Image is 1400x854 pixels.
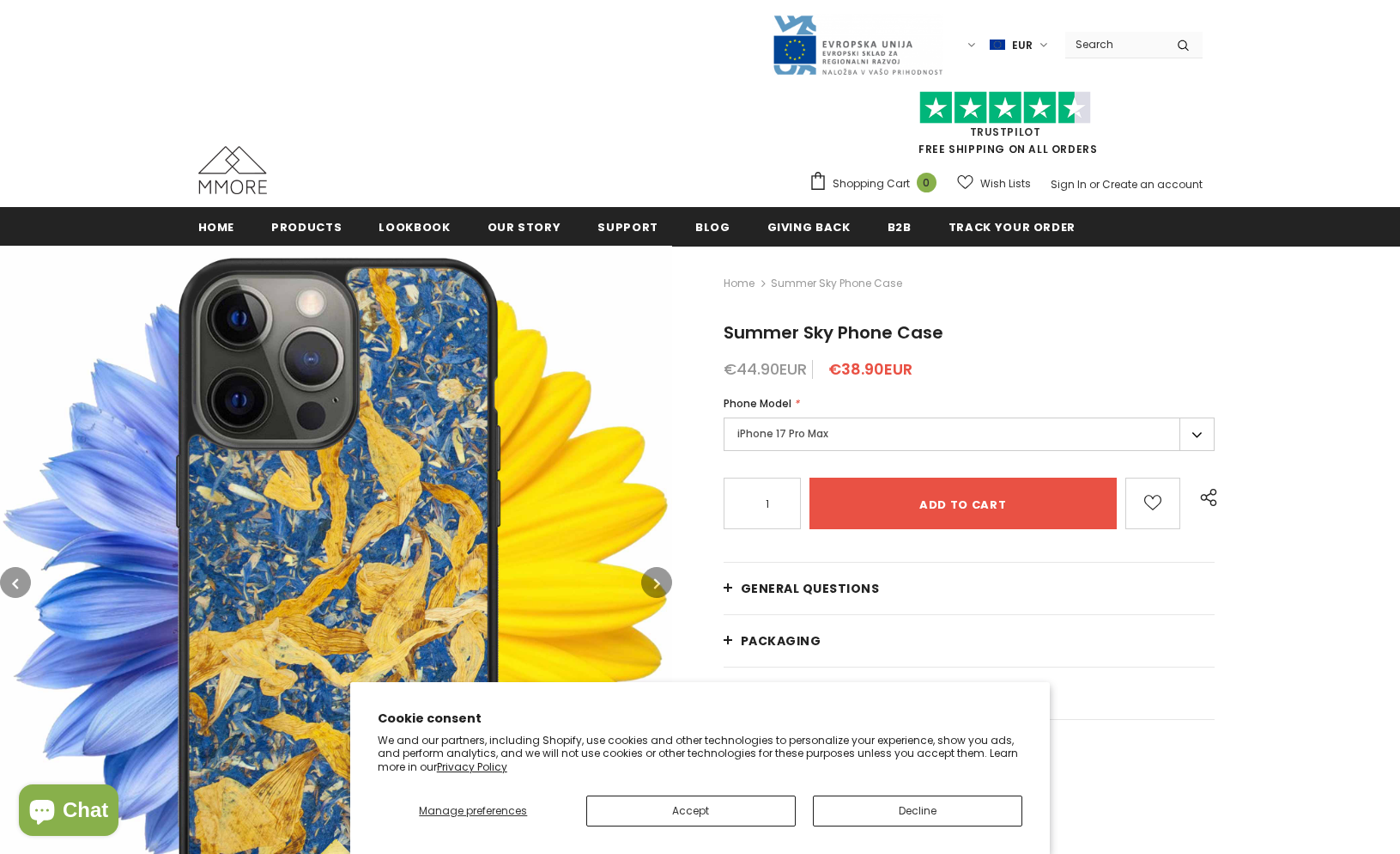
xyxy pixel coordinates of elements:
a: Privacy Policy [437,759,507,774]
input: Search Site [1065,32,1164,57]
span: Giving back [767,219,851,235]
img: MMORE Cases [198,146,267,194]
a: support [597,207,658,246]
a: Blog [695,207,730,246]
a: B2B [888,207,912,246]
button: Decline [813,796,1022,827]
span: EUR [1012,37,1033,54]
button: Manage preferences [378,796,569,827]
a: Wish Lists [957,168,1031,198]
a: Track your order [948,207,1076,246]
span: Home [198,219,235,235]
a: General Questions [724,563,1215,614]
h2: Cookie consent [378,710,1023,728]
img: Trust Pilot Stars [919,91,1091,125]
span: Track your order [948,219,1076,235]
a: Our Story [488,207,561,246]
a: Giving back [767,207,851,246]
a: Home [724,273,755,294]
inbox-online-store-chat: Shopify online store chat [14,784,124,840]
span: Blog [695,219,730,235]
span: Summer Sky Phone Case [771,273,902,294]
span: FREE SHIPPING ON ALL ORDERS [809,99,1203,156]
a: Sign In [1051,177,1087,192]
input: Add to cart [809,478,1117,529]
span: Shopping Cart [833,175,910,192]
a: Products [271,207,342,246]
span: Wish Lists [980,175,1031,192]
span: Our Story [488,219,561,235]
a: Shopping Cart 0 [809,171,945,197]
span: Manage preferences [419,803,527,818]
span: B2B [888,219,912,235]
span: Phone Model [724,396,791,411]
span: €44.90EUR [724,358,807,380]
a: Javni Razpis [772,37,943,52]
a: Lookbook [379,207,450,246]
img: Javni Razpis [772,14,943,76]
span: Summer Sky Phone Case [724,320,943,345]
span: Lookbook [379,219,450,235]
a: PACKAGING [724,615,1215,667]
a: Shipping and returns [724,668,1215,719]
span: General Questions [741,580,880,597]
button: Accept [586,796,796,827]
a: Trustpilot [970,125,1041,139]
span: support [597,219,658,235]
a: Home [198,207,235,246]
span: 0 [917,173,936,192]
span: €38.90EUR [828,358,912,380]
a: Create an account [1102,177,1203,192]
span: or [1089,177,1100,192]
span: Products [271,219,342,235]
span: PACKAGING [741,632,821,650]
label: iPhone 17 Pro Max [724,418,1215,451]
p: We and our partners, including Shopify, use cookies and other technologies to personalize your ex... [378,734,1023,774]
